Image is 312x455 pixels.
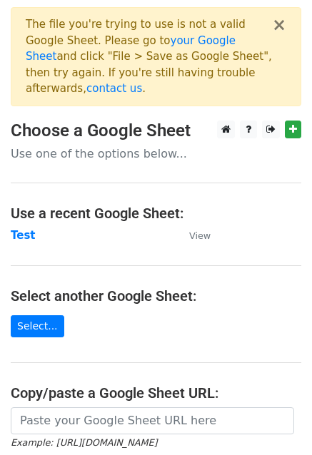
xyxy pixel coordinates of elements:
[272,16,286,34] button: ×
[26,34,236,63] a: your Google Sheet
[26,16,272,97] div: The file you're trying to use is not a valid Google Sheet. Please go to and click "File > Save as...
[189,230,211,241] small: View
[11,437,157,448] small: Example: [URL][DOMAIN_NAME]
[11,146,301,161] p: Use one of the options below...
[11,315,64,337] a: Select...
[11,121,301,141] h3: Choose a Google Sheet
[11,407,294,434] input: Paste your Google Sheet URL here
[11,384,301,402] h4: Copy/paste a Google Sheet URL:
[11,287,301,305] h4: Select another Google Sheet:
[11,205,301,222] h4: Use a recent Google Sheet:
[175,229,211,242] a: View
[86,82,142,95] a: contact us
[11,229,36,242] a: Test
